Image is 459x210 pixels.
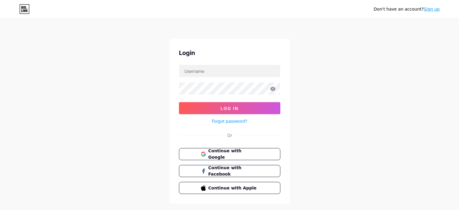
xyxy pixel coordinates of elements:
[179,65,280,77] input: Username
[374,6,440,12] div: Don't have an account?
[179,148,280,160] button: Continue with Google
[179,102,280,114] button: Log In
[179,182,280,194] button: Continue with Apple
[208,148,258,160] span: Continue with Google
[179,48,280,57] div: Login
[212,118,247,124] a: Forgot password?
[179,165,280,177] button: Continue with Facebook
[221,106,238,111] span: Log In
[208,185,258,191] span: Continue with Apple
[227,132,232,138] div: Or
[424,7,440,11] a: Sign up
[208,165,258,177] span: Continue with Facebook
